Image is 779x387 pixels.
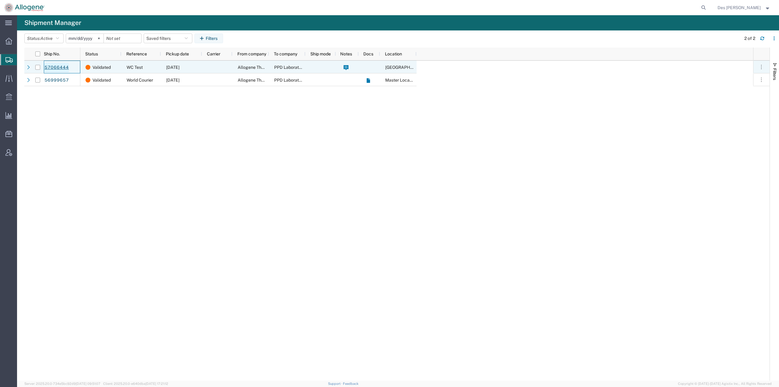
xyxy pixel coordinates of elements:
span: WC Test [127,65,143,70]
span: [DATE] 09:51:07 [76,382,100,385]
button: Saved filters [144,33,192,43]
a: 56999657 [44,76,69,85]
span: Des Charlery [718,4,761,11]
span: Status [85,51,98,56]
input: Not set [66,34,103,43]
span: Reference [126,51,147,56]
span: Location [385,51,402,56]
span: Pickup date [166,51,189,56]
button: Status:Active [24,33,64,43]
span: Carrier [207,51,220,56]
span: From company [237,51,266,56]
span: Master Location [385,78,417,83]
span: Ship No. [44,51,60,56]
input: Not set [104,34,141,43]
span: PPD Laboratory [274,78,305,83]
span: Filters [772,68,777,80]
span: Ship mode [310,51,331,56]
div: 2 of 2 [744,35,755,42]
span: To company [274,51,297,56]
span: Server: 2025.20.0-734e5bc92d9 [24,382,100,385]
span: Client: 2025.20.0-e640dba [103,382,168,385]
span: Allogene Therapeutics [238,65,282,70]
span: 10/20/2025 [166,65,180,70]
a: 57066444 [44,63,69,72]
span: PPD Laboratory [274,65,305,70]
a: Feedback [343,382,358,385]
span: 10/20/2025 [166,78,180,83]
img: logo [4,3,44,12]
span: Notes [340,51,352,56]
span: Allogene Therapeutics [238,78,282,83]
span: [DATE] 17:21:12 [145,382,168,385]
span: Validated [93,74,111,86]
button: Filters [194,33,223,43]
span: World Courier [127,78,153,83]
span: Copyright © [DATE]-[DATE] Agistix Inc., All Rights Reserved [678,381,772,386]
h4: Shipment Manager [24,15,81,30]
span: Active [40,36,53,41]
span: South San Francisco - Grand Ave [385,65,474,70]
span: Docs [363,51,373,56]
a: Support [328,382,343,385]
button: Des [PERSON_NAME] [717,4,771,11]
span: Validated [93,61,111,74]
